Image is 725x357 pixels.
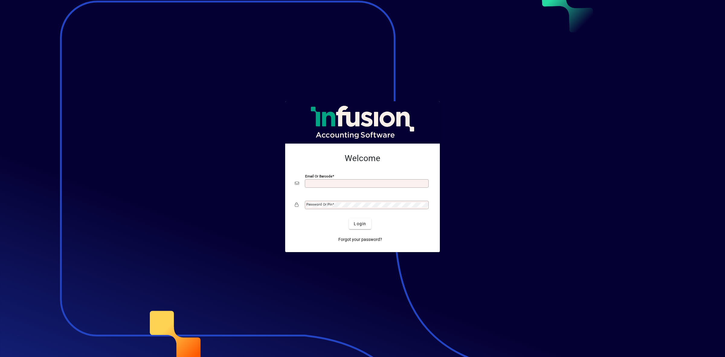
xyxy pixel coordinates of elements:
[354,221,366,227] span: Login
[295,153,430,164] h2: Welcome
[338,236,382,243] span: Forgot your password?
[336,234,385,245] a: Forgot your password?
[306,202,332,206] mat-label: Password or Pin
[305,174,332,178] mat-label: Email or Barcode
[349,218,371,229] button: Login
